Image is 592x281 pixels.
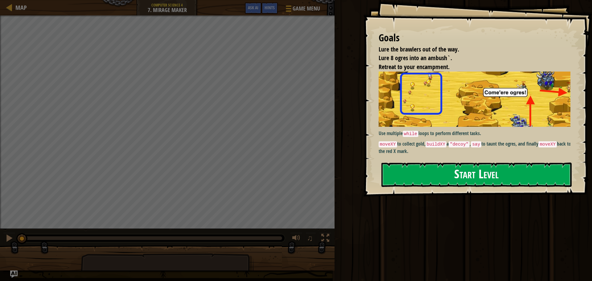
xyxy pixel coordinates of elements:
code: "decoy" [449,141,470,147]
a: Map [12,3,27,12]
span: Hints [265,5,275,10]
li: Retreat to your encampment. [371,63,569,72]
span: Map [15,3,27,12]
span: Game Menu [293,5,320,13]
li: Lure 8 ogres into an ambush`. [371,54,569,63]
button: Ctrl + P: Pause [3,233,15,245]
span: Lure the brawlers out of the way. [379,45,459,53]
button: Ask AI [10,271,18,278]
button: Toggle fullscreen [319,233,331,245]
p: to collect gold, a , to taunt the ogres, and finally back to the red X mark. [379,140,575,155]
p: Use multiple loops to perform different tasks. [379,130,575,137]
button: Start Level [381,163,572,187]
li: Lure the brawlers out of the way. [371,45,569,54]
span: Lure 8 ogres into an ambush`. [379,54,452,62]
span: Ask AI [248,5,258,10]
button: Game Menu [281,2,324,17]
code: moveXY [538,141,557,147]
code: buildXY [425,141,446,147]
button: Adjust volume [290,233,302,245]
span: ♫ [307,233,313,243]
code: say [471,141,481,147]
button: ♫ [306,233,316,245]
img: Mirage maker [379,72,575,127]
div: Goals [379,31,570,45]
code: moveXY [379,141,397,147]
span: Retreat to your encampment. [379,63,450,71]
button: Ask AI [245,2,261,14]
code: while [403,131,418,137]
